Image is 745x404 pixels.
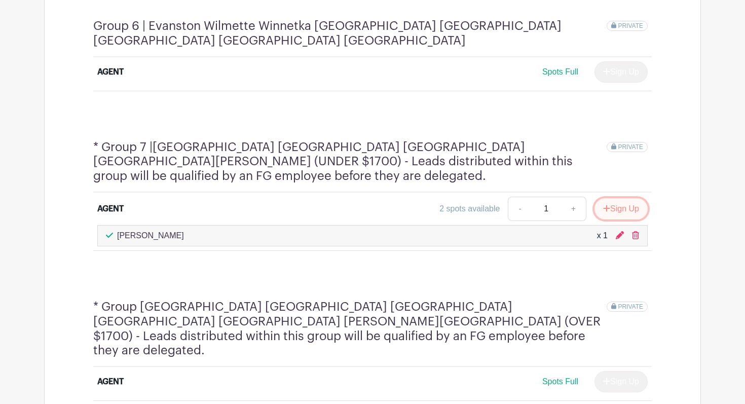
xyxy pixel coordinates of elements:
span: Spots Full [542,377,578,386]
div: 2 spots available [439,203,500,215]
span: PRIVATE [618,143,643,151]
h4: * Group [GEOGRAPHIC_DATA] [GEOGRAPHIC_DATA] [GEOGRAPHIC_DATA] [GEOGRAPHIC_DATA] [GEOGRAPHIC_DATA]... [93,300,607,358]
div: AGENT [97,203,124,215]
div: AGENT [97,66,124,78]
div: x 1 [597,230,608,242]
button: Sign Up [594,198,648,219]
h4: * Group 7 |[GEOGRAPHIC_DATA] [GEOGRAPHIC_DATA] [GEOGRAPHIC_DATA] [GEOGRAPHIC_DATA][PERSON_NAME] (... [93,140,607,183]
span: PRIVATE [618,303,643,310]
span: PRIVATE [618,22,643,29]
div: AGENT [97,376,124,388]
a: - [508,197,531,221]
p: [PERSON_NAME] [117,230,184,242]
a: + [561,197,586,221]
h4: Group 6 | Evanston Wilmette Winnetka [GEOGRAPHIC_DATA] [GEOGRAPHIC_DATA] [GEOGRAPHIC_DATA] [GEOGR... [93,19,607,48]
span: Spots Full [542,67,578,76]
